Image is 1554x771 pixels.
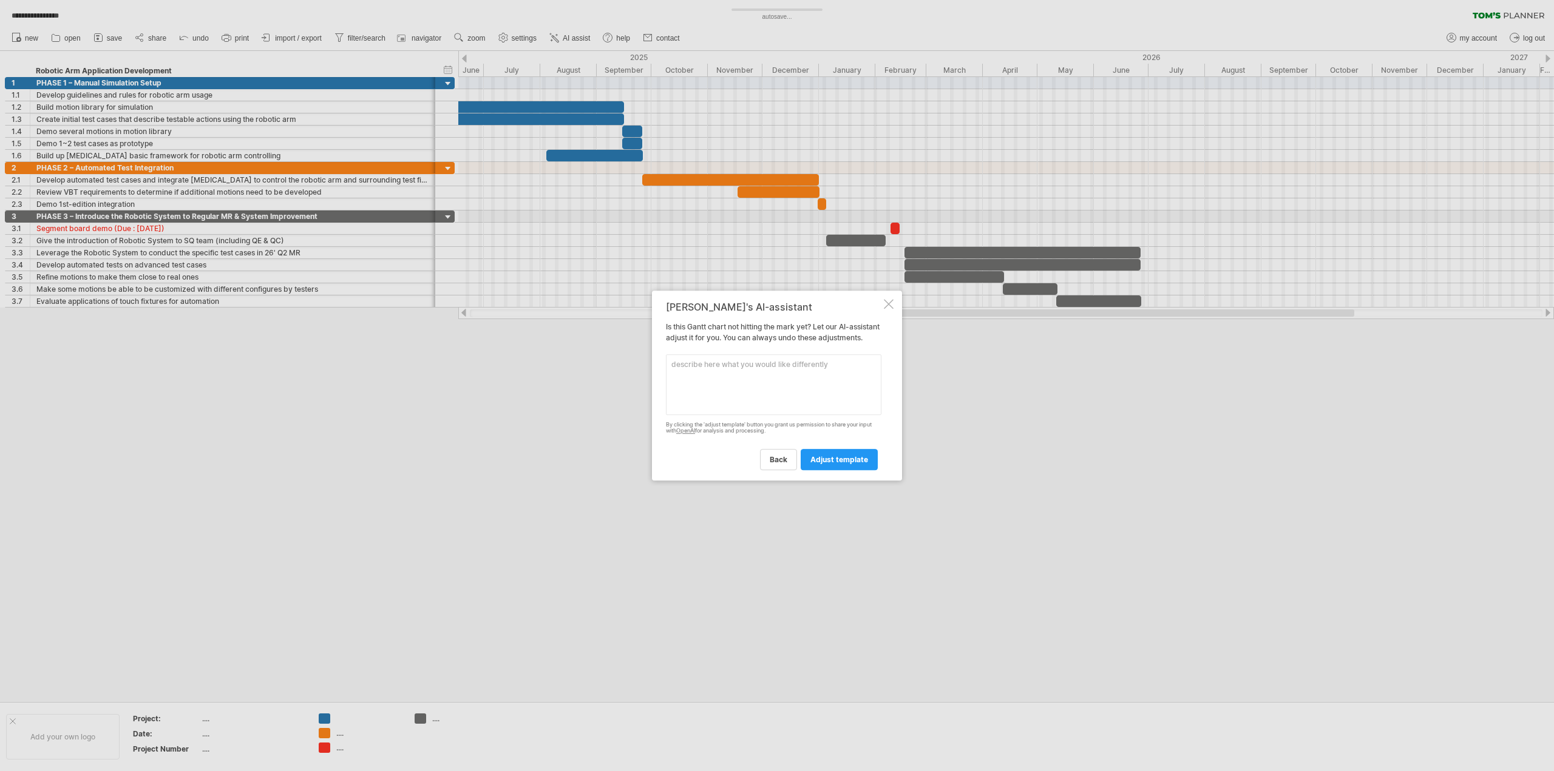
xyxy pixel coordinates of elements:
[710,12,844,22] div: autosave...
[810,455,868,464] span: adjust template
[801,449,878,470] a: adjust template
[666,301,881,312] div: [PERSON_NAME]'s AI-assistant
[760,449,797,470] a: back
[666,422,881,435] div: By clicking the 'adjust template' button you grant us permission to share your input with for ana...
[666,301,881,470] div: Is this Gantt chart not hitting the mark yet? Let our AI-assistant adjust it for you. You can alw...
[770,455,787,464] span: back
[676,428,695,434] a: OpenAI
